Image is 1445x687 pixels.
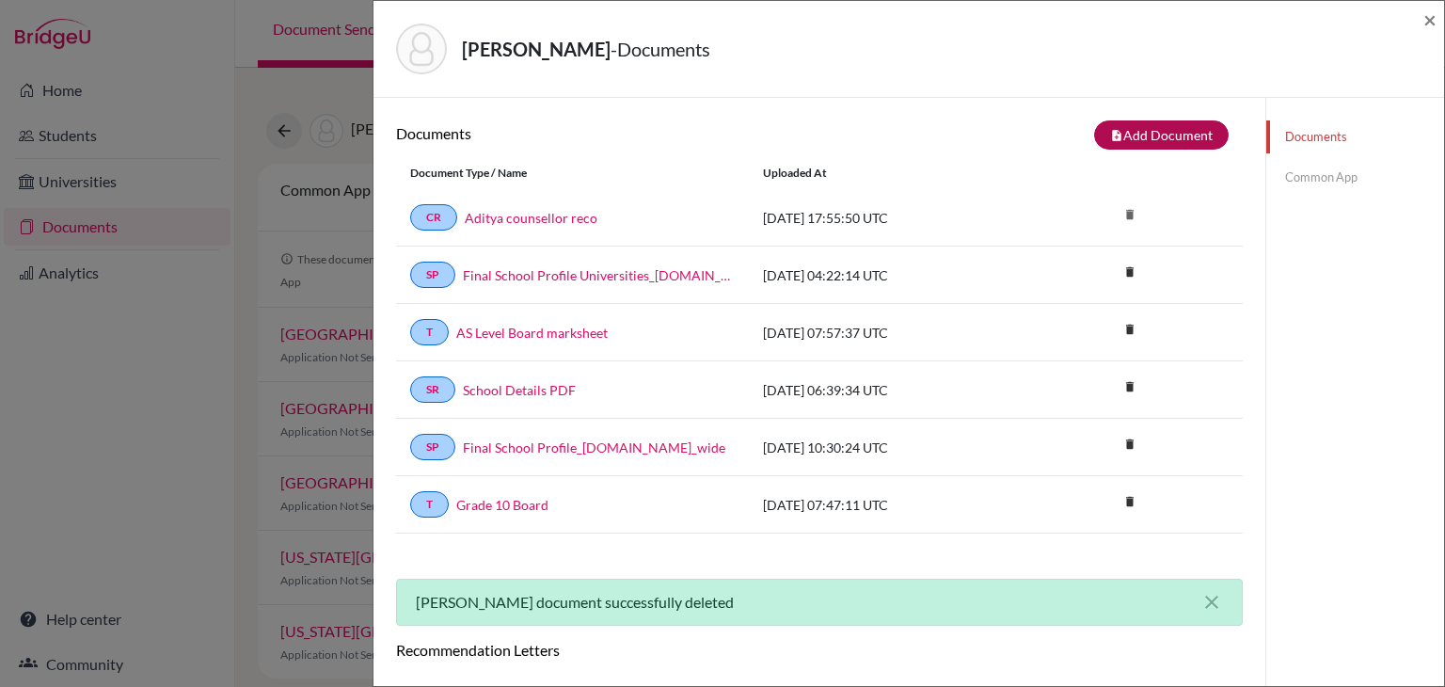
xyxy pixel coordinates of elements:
[749,380,1031,400] div: [DATE] 06:39:34 UTC
[1116,200,1144,229] i: delete
[1423,8,1437,31] button: Close
[1094,120,1229,150] button: note_addAdd Document
[749,438,1031,457] div: [DATE] 10:30:24 UTC
[410,376,455,403] a: SR
[1116,433,1144,458] a: delete
[611,38,710,60] span: - Documents
[749,165,1031,182] div: Uploaded at
[410,434,455,460] a: SP
[396,124,819,142] h6: Documents
[1116,375,1144,401] a: delete
[456,323,608,343] a: AS Level Board marksheet
[410,491,449,518] a: T
[1266,120,1444,153] a: Documents
[749,323,1031,343] div: [DATE] 07:57:37 UTC
[1116,261,1144,286] a: delete
[1116,373,1144,401] i: delete
[462,38,611,60] strong: [PERSON_NAME]
[463,438,725,457] a: Final School Profile_[DOMAIN_NAME]_wide
[463,265,735,285] a: Final School Profile Universities_[DOMAIN_NAME]_wide
[1200,591,1223,614] button: close
[410,262,455,288] a: SP
[1110,129,1123,142] i: note_add
[749,265,1031,285] div: [DATE] 04:22:14 UTC
[396,641,1243,659] h6: Recommendation Letters
[456,495,548,515] a: Grade 10 Board
[410,319,449,345] a: T
[749,495,1031,515] div: [DATE] 07:47:11 UTC
[396,579,1243,626] div: [PERSON_NAME] document successfully deleted
[410,204,457,231] a: CR
[1116,490,1144,516] a: delete
[1116,315,1144,343] i: delete
[1116,318,1144,343] a: delete
[749,208,1031,228] div: [DATE] 17:55:50 UTC
[1116,430,1144,458] i: delete
[463,380,576,400] a: School Details PDF
[1423,6,1437,33] span: ×
[1266,161,1444,194] a: Common App
[1116,487,1144,516] i: delete
[1116,258,1144,286] i: delete
[465,208,597,228] a: Aditya counsellor reco
[396,165,749,182] div: Document Type / Name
